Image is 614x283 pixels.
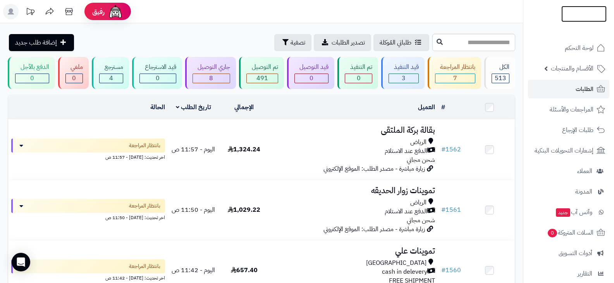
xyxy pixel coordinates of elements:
a: قيد التوصيل 0 [286,57,336,89]
a: تم التوصيل 491 [237,57,286,89]
span: [GEOGRAPHIC_DATA] [366,259,427,268]
a: الحالة [150,103,165,112]
a: جاري التوصيل 8 [184,57,238,89]
div: 0 [140,74,176,83]
span: اليوم - 11:42 ص [172,266,215,275]
span: 1,324.24 [228,145,260,154]
a: لوحة التحكم [528,39,609,57]
span: شحن مجاني [407,155,435,165]
span: طلبات الإرجاع [562,125,593,135]
div: 0 [66,74,83,83]
img: ai-face.png [108,4,123,19]
div: قيد الاسترجاع [139,63,176,72]
span: cash in delevery [382,268,427,276]
span: 0 [156,74,160,83]
a: أدوات التسويق [528,244,609,262]
div: اخر تحديث: [DATE] - 11:50 ص [11,213,165,221]
span: زيارة مباشرة - مصدر الطلب: الموقع الإلكتروني [323,225,425,234]
span: المدونة [575,186,592,197]
span: العملاء [577,166,592,177]
span: 0 [310,74,313,83]
span: 0 [30,74,34,83]
a: طلباتي المُوكلة [373,34,429,51]
a: بانتظار المراجعة 7 [426,57,483,89]
a: #1560 [441,266,461,275]
div: قيد التنفيذ [389,63,419,72]
span: إضافة طلب جديد [15,38,57,47]
span: # [441,145,445,154]
div: Open Intercom Messenger [12,253,30,271]
div: ملغي [65,63,83,72]
span: شحن مجاني [407,216,435,225]
div: 0 [295,74,328,83]
div: 3 [389,74,418,83]
div: 0 [15,74,49,83]
div: تم التوصيل [246,63,278,72]
span: الدفع عند الاستلام [385,147,427,156]
span: الدفع عند الاستلام [385,207,427,216]
a: قيد التنفيذ 3 [380,57,426,89]
div: اخر تحديث: [DATE] - 11:57 ص [11,153,165,161]
span: بانتظار المراجعة [129,142,160,149]
span: الرياض [410,198,427,207]
div: 8 [193,74,230,83]
div: اخر تحديث: [DATE] - 11:42 ص [11,273,165,281]
span: جديد [556,208,570,217]
div: 0 [345,74,372,83]
span: 0 [72,74,76,83]
span: رفيق [92,7,105,16]
a: الإجمالي [234,103,254,112]
span: زيارة مباشرة - مصدر الطلب: الموقع الإلكتروني [323,164,425,173]
span: التقارير [578,268,592,279]
a: طلبات الإرجاع [528,121,609,139]
span: اليوم - 11:57 ص [172,145,215,154]
div: تم التنفيذ [345,63,372,72]
div: الكل [492,63,509,72]
a: السلات المتروكة0 [528,223,609,242]
span: 657.40 [231,266,258,275]
a: قيد الاسترجاع 0 [131,57,184,89]
span: تصفية [291,38,305,47]
a: #1561 [441,205,461,214]
span: طلباتي المُوكلة [380,38,411,47]
span: السلات المتروكة [547,227,593,238]
a: ملغي 0 [57,57,91,89]
a: وآتس آبجديد [528,203,609,221]
a: إشعارات التحويلات البنكية [528,141,609,160]
a: تم التنفيذ 0 [336,57,380,89]
span: 0 [547,228,557,238]
span: وآتس آب [555,207,592,218]
span: الطلبات [576,84,593,94]
span: بانتظار المراجعة [129,202,160,210]
span: 491 [256,74,268,83]
a: الدفع بالآجل 0 [6,57,57,89]
h3: تموينات علي [273,247,435,256]
span: 0 [357,74,361,83]
a: إضافة طلب جديد [9,34,74,51]
h3: بقالة بركة الملتقى [273,126,435,135]
div: 491 [247,74,278,83]
span: 513 [495,74,506,83]
span: الرياض [410,138,427,147]
div: 4 [100,74,123,83]
a: المدونة [528,182,609,201]
a: تاريخ الطلب [176,103,211,112]
div: 7 [435,74,475,83]
a: الطلبات [528,80,609,98]
div: الدفع بالآجل [15,63,49,72]
h3: تموينات زوار الحديقه [273,186,435,195]
span: 1,029.22 [228,205,260,214]
a: الكل513 [483,57,517,89]
span: 3 [402,74,406,83]
div: بانتظار المراجعة [435,63,476,72]
a: المراجعات والأسئلة [528,100,609,119]
span: اليوم - 11:50 ص [172,205,215,214]
div: مسترجع [99,63,123,72]
a: تحديثات المنصة [21,4,40,21]
span: 7 [453,74,457,83]
span: أدوات التسويق [559,248,592,259]
div: جاري التوصيل [193,63,230,72]
img: logo-2.png [561,12,607,28]
span: لوحة التحكم [565,43,593,53]
a: #1562 [441,145,461,154]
